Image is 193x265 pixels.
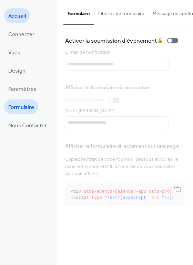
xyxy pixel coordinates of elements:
a: Paramètres [4,81,41,96]
a: Design [4,63,30,78]
span: Design [8,66,26,76]
a: Accueil [4,8,30,23]
span: Connecter [8,29,34,40]
span: Formulaire [8,102,34,113]
span: Accueil [8,11,26,22]
a: Formulaire [4,99,38,114]
span: Nous Contacter [8,120,47,131]
a: Vues [4,45,24,60]
a: Connecter [4,26,39,41]
a: Nous Contacter [4,118,51,132]
span: Vues [8,47,20,58]
span: Paramètres [8,84,37,95]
